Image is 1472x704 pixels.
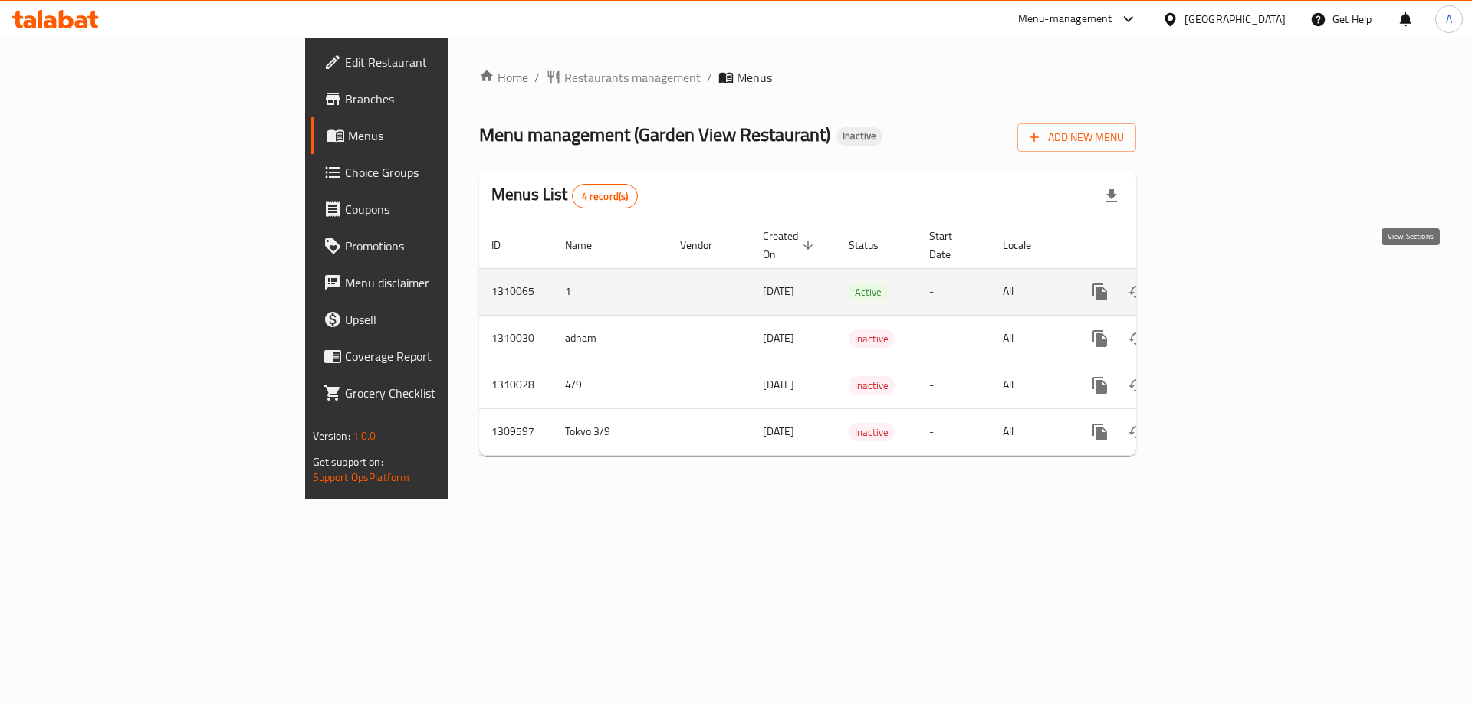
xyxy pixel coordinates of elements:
[763,421,794,441] span: [DATE]
[1184,11,1286,28] div: [GEOGRAPHIC_DATA]
[553,315,668,362] td: adham
[849,283,888,301] span: Active
[311,80,551,117] a: Branches
[353,426,376,446] span: 1.0.0
[553,408,668,455] td: Tokyo 3/9
[565,236,612,254] span: Name
[1119,320,1155,357] button: Change Status
[991,268,1069,315] td: All
[345,310,539,329] span: Upsell
[917,315,991,362] td: -
[1119,414,1155,450] button: Change Status
[311,264,551,301] a: Menu disclaimer
[311,44,551,80] a: Edit Restaurant
[849,330,895,348] span: Inactive
[348,126,539,145] span: Menus
[553,362,668,408] td: 4/9
[345,273,539,292] span: Menu disclaimer
[564,68,701,87] span: Restaurants management
[491,183,638,208] h2: Menus List
[491,236,521,254] span: ID
[929,227,972,264] span: Start Date
[479,117,830,152] span: Menu management ( Garden View Restaurant )
[546,68,701,87] a: Restaurants management
[680,236,732,254] span: Vendor
[313,426,350,446] span: Version:
[345,200,539,218] span: Coupons
[849,236,899,254] span: Status
[345,237,539,255] span: Promotions
[836,127,882,146] div: Inactive
[849,377,895,395] span: Inactive
[763,281,794,301] span: [DATE]
[572,184,639,208] div: Total records count
[991,408,1069,455] td: All
[763,227,818,264] span: Created On
[1017,123,1136,152] button: Add New Menu
[849,424,895,441] span: Inactive
[1069,222,1241,269] th: Actions
[763,328,794,348] span: [DATE]
[737,68,772,87] span: Menus
[991,362,1069,408] td: All
[345,384,539,402] span: Grocery Checklist
[1119,273,1155,310] button: Change Status
[311,191,551,228] a: Coupons
[849,423,895,441] div: Inactive
[313,452,383,472] span: Get support on:
[763,375,794,395] span: [DATE]
[311,117,551,154] a: Menus
[849,283,888,301] div: Active
[345,90,539,108] span: Branches
[345,163,539,182] span: Choice Groups
[917,362,991,408] td: -
[345,53,539,71] span: Edit Restaurant
[573,189,638,204] span: 4 record(s)
[1082,414,1119,450] button: more
[479,222,1241,456] table: enhanced table
[311,338,551,375] a: Coverage Report
[1446,11,1452,28] span: A
[917,408,991,455] td: -
[917,268,991,315] td: -
[1030,128,1124,147] span: Add New Menu
[836,129,882,142] span: Inactive
[707,68,712,87] li: /
[1082,367,1119,404] button: more
[849,376,895,395] div: Inactive
[345,347,539,365] span: Coverage Report
[1082,320,1119,357] button: more
[311,375,551,411] a: Grocery Checklist
[1093,178,1130,214] div: Export file
[311,301,551,338] a: Upsell
[553,268,668,315] td: 1
[1082,273,1119,310] button: more
[313,467,410,487] a: Support.OpsPlatform
[1119,367,1155,404] button: Change Status
[1003,236,1051,254] span: Locale
[311,228,551,264] a: Promotions
[311,154,551,191] a: Choice Groups
[1018,10,1112,28] div: Menu-management
[991,315,1069,362] td: All
[479,68,1136,87] nav: breadcrumb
